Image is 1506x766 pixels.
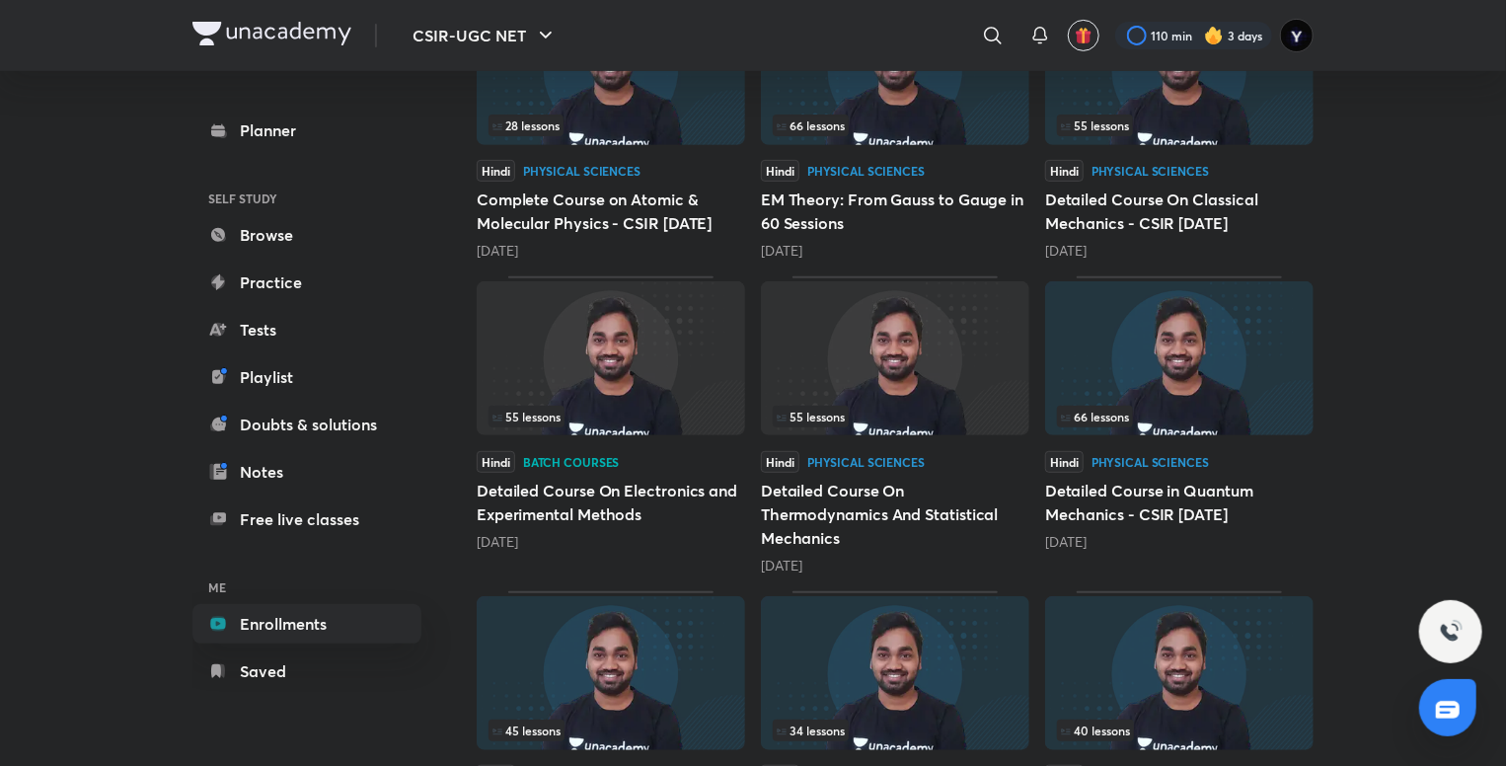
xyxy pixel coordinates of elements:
a: Company Logo [192,22,351,50]
div: Physical Sciences [807,165,925,177]
span: 55 lessons [492,411,561,422]
span: 66 lessons [777,119,845,131]
img: avatar [1075,27,1092,44]
h5: EM Theory: From Gauss to Gauge in 60 Sessions [761,188,1029,235]
div: infosection [773,406,1017,427]
div: left [773,720,1017,741]
div: 6 months ago [1045,532,1314,552]
a: Planner [192,111,421,150]
button: avatar [1068,20,1099,51]
div: Physical Sciences [807,456,925,468]
img: Thumbnail [477,596,745,750]
span: 45 lessons [492,725,561,736]
div: left [773,406,1017,427]
h5: Detailed Course On Thermodynamics And Statistical Mechanics [761,479,1029,550]
a: Tests [192,310,421,349]
div: Batch courses [523,456,619,468]
img: Thumbnail [1045,281,1314,435]
span: Hindi [761,451,799,473]
div: infosection [773,720,1017,741]
h5: Detailed Course On Classical Mechanics - CSIR [DATE] [1045,188,1314,235]
div: infosection [1057,115,1302,136]
div: infocontainer [489,406,733,427]
div: 2 months ago [761,241,1029,261]
div: left [489,115,733,136]
div: Physical Sciences [1092,456,1209,468]
span: Hindi [477,451,515,473]
div: infosection [1057,720,1302,741]
a: Saved [192,651,421,691]
div: left [773,115,1017,136]
h6: ME [192,571,421,604]
div: infosection [489,720,733,741]
span: 66 lessons [1061,411,1129,422]
div: Physical Sciences [523,165,640,177]
img: Thumbnail [1045,596,1314,750]
img: Thumbnail [477,281,745,435]
div: 5 months ago [761,556,1029,575]
div: infosection [1057,406,1302,427]
div: left [489,720,733,741]
img: ttu [1439,620,1463,644]
h5: Complete Course on Atomic & Molecular Physics - CSIR [DATE] [477,188,745,235]
div: infocontainer [1057,720,1302,741]
div: left [1057,406,1302,427]
button: CSIR-UGC NET [401,16,569,55]
div: infocontainer [1057,406,1302,427]
span: Hindi [1045,160,1084,182]
a: Browse [192,215,421,255]
h5: Detailed Course On Electronics and Experimental Methods [477,479,745,526]
div: infosection [773,115,1017,136]
span: 55 lessons [1061,119,1129,131]
a: Doubts & solutions [192,405,421,444]
span: 28 lessons [492,119,560,131]
div: infocontainer [773,115,1017,136]
div: infocontainer [489,115,733,136]
img: Thumbnail [761,281,1029,435]
a: Practice [192,263,421,302]
div: 29 days ago [477,241,745,261]
div: infocontainer [773,720,1017,741]
img: Company Logo [192,22,351,45]
a: Free live classes [192,499,421,539]
a: Playlist [192,357,421,397]
div: Physical Sciences [1092,165,1209,177]
span: Hindi [1045,451,1084,473]
div: infocontainer [773,406,1017,427]
div: Detailed Course in Quantum Mechanics - CSIR Jun'25 [1045,276,1314,574]
div: Detailed Course On Thermodynamics And Statistical Mechanics [761,276,1029,574]
img: streak [1204,26,1224,45]
div: left [1057,115,1302,136]
div: 3 months ago [1045,241,1314,261]
div: infosection [489,115,733,136]
span: 40 lessons [1061,725,1130,736]
div: infocontainer [1057,115,1302,136]
div: infosection [489,406,733,427]
img: Thumbnail [761,596,1029,750]
a: Notes [192,452,421,492]
h6: SELF STUDY [192,182,421,215]
span: Hindi [761,160,799,182]
img: Yedhukrishna Nambiar [1280,19,1314,52]
div: left [1057,720,1302,741]
span: 34 lessons [777,725,845,736]
span: 55 lessons [777,411,845,422]
div: Detailed Course On Electronics and Experimental Methods [477,276,745,574]
span: Hindi [477,160,515,182]
div: left [489,406,733,427]
h5: Detailed Course in Quantum Mechanics - CSIR [DATE] [1045,479,1314,526]
a: Enrollments [192,604,421,644]
div: 4 months ago [477,532,745,552]
div: infocontainer [489,720,733,741]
